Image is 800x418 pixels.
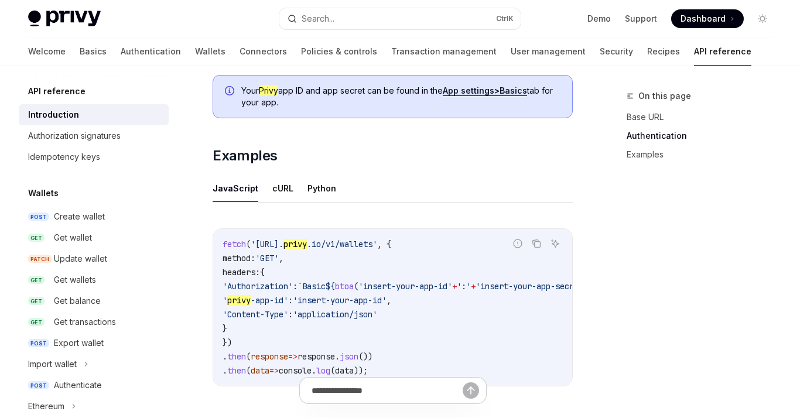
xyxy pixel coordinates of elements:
[443,85,527,96] a: App settings>Basics
[354,281,358,292] span: (
[28,108,79,122] div: Introduction
[500,85,527,95] strong: Basics
[19,354,169,375] button: Import wallet
[223,365,227,376] span: .
[54,252,107,266] div: Update wallet
[283,239,307,249] ewhilite: privy
[358,351,372,362] span: ())
[443,85,494,95] strong: App settings
[326,281,335,292] span: ${
[259,85,278,95] ewhilite: Privy
[28,213,49,221] span: POST
[510,236,525,251] button: Report incorrect code
[496,14,514,23] span: Ctrl K
[54,210,105,224] div: Create wallet
[354,365,368,376] span: ));
[19,146,169,167] a: Idempotency keys
[269,365,279,376] span: =>
[19,248,169,269] a: PATCHUpdate wallet
[330,365,335,376] span: (
[223,323,227,334] span: }
[627,108,781,126] a: Base URL
[600,37,633,66] a: Security
[54,231,92,245] div: Get wallet
[471,281,476,292] span: +
[28,399,64,413] div: Ethereum
[223,309,288,320] span: 'Content-Type'
[335,281,354,292] span: btoa
[223,295,288,306] span: ' -app-id'
[19,396,169,417] button: Ethereum
[548,236,563,251] button: Ask AI
[627,145,781,164] a: Examples
[301,37,377,66] a: Policies & controls
[28,37,66,66] a: Welcome
[28,339,49,348] span: POST
[19,269,169,290] a: GETGet wallets
[288,295,293,306] span: :
[288,351,298,362] span: =>
[28,357,77,371] div: Import wallet
[19,290,169,311] a: GETGet balance
[316,365,330,376] span: log
[28,276,45,285] span: GET
[19,104,169,125] a: Introduction
[28,297,45,306] span: GET
[28,255,52,263] span: PATCH
[246,351,251,362] span: (
[19,311,169,333] a: GETGet transactions
[358,281,452,292] span: 'insert-your-app-id'
[452,281,457,292] span: +
[387,295,391,306] span: ,
[529,236,544,251] button: Copy the contents from the code block
[246,239,251,249] span: (
[28,381,49,390] span: POST
[260,267,265,277] span: {
[293,281,298,292] span: :
[302,12,334,26] div: Search...
[19,227,169,248] a: GETGet wallet
[293,309,377,320] span: 'application/json'
[54,315,116,329] div: Get transactions
[251,365,269,376] span: data
[647,37,680,66] a: Recipes
[511,37,586,66] a: User management
[54,378,102,392] div: Authenticate
[19,375,169,396] a: POSTAuthenticate
[279,253,283,263] span: ,
[377,239,391,249] span: , {
[638,89,691,103] span: On this page
[307,174,336,202] button: Python
[223,267,260,277] span: headers:
[28,186,59,200] h5: Wallets
[19,125,169,146] a: Authorization signatures
[457,281,471,292] span: ':'
[753,9,772,28] button: Toggle dark mode
[272,174,293,202] button: cURL
[227,295,251,306] ewhilite: privy
[279,365,312,376] span: console
[681,13,726,25] span: Dashboard
[240,37,287,66] a: Connectors
[223,253,255,263] span: method:
[28,150,100,164] div: Idempotency keys
[213,146,277,165] span: Examples
[587,13,611,25] a: Demo
[312,378,463,403] input: Ask a question...
[391,37,497,66] a: Transaction management
[19,206,169,227] a: POSTCreate wallet
[225,86,237,98] svg: Info
[694,37,751,66] a: API reference
[28,84,86,98] h5: API reference
[463,382,479,399] button: Send message
[288,309,293,320] span: :
[298,281,326,292] span: `Basic
[279,8,521,29] button: Search...CtrlK
[312,365,316,376] span: .
[19,333,169,354] a: POSTExport wallet
[223,337,232,348] span: })
[251,351,288,362] span: response
[293,295,387,306] span: 'insert-your-app-id'
[625,13,657,25] a: Support
[195,37,225,66] a: Wallets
